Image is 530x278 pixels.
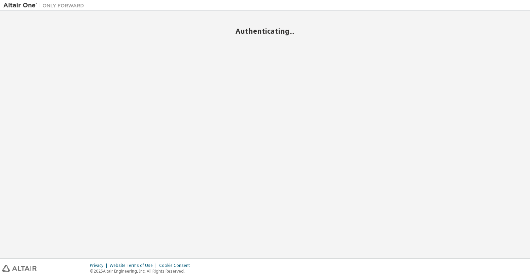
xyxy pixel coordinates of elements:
div: Privacy [90,263,110,268]
img: Altair One [3,2,87,9]
div: Cookie Consent [159,263,194,268]
img: altair_logo.svg [2,265,37,272]
div: Website Terms of Use [110,263,159,268]
h2: Authenticating... [3,27,527,35]
p: © 2025 Altair Engineering, Inc. All Rights Reserved. [90,268,194,274]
